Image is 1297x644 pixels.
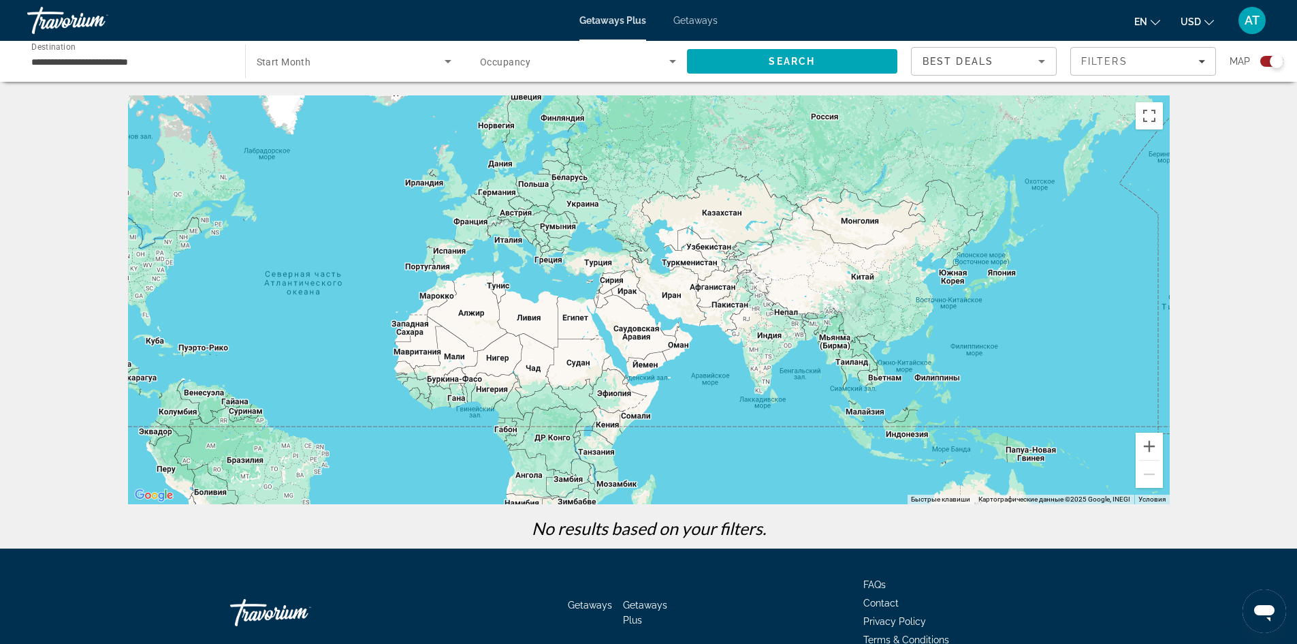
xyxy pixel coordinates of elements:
[863,616,926,627] a: Privacy Policy
[863,579,886,590] a: FAQs
[1136,102,1163,129] button: Включить полноэкранный режим
[1081,56,1127,67] span: Filters
[923,53,1045,70] mat-select: Sort by
[911,495,970,504] button: Быстрые клавиши
[1136,461,1163,488] button: Уменьшить
[27,3,163,38] a: Travorium
[121,518,1176,538] p: No results based on your filters.
[568,600,612,611] a: Getaways
[1181,16,1201,27] span: USD
[923,56,993,67] span: Best Deals
[257,57,311,67] span: Start Month
[1134,16,1147,27] span: en
[230,592,366,633] a: Go Home
[1134,12,1160,31] button: Change language
[131,487,176,504] img: Google
[31,42,76,51] span: Destination
[1230,52,1250,71] span: Map
[863,598,899,609] a: Contact
[31,54,227,70] input: Select destination
[978,495,1130,503] span: Картографические данные ©2025 Google, INEGI
[579,15,646,26] a: Getaways Plus
[1234,6,1270,35] button: User Menu
[1138,495,1166,503] a: Условия (ссылка откроется в новой вкладке)
[1070,47,1216,76] button: Filters
[1136,433,1163,460] button: Увеличить
[687,49,898,74] button: Search
[673,15,718,26] a: Getaways
[769,56,815,67] span: Search
[1243,589,1286,633] iframe: Кнопка запуска окна обмена сообщениями
[1181,12,1214,31] button: Change currency
[131,487,176,504] a: Открыть эту область в Google Картах (в новом окне)
[480,57,530,67] span: Occupancy
[623,600,667,626] a: Getaways Plus
[1245,14,1260,27] span: AT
